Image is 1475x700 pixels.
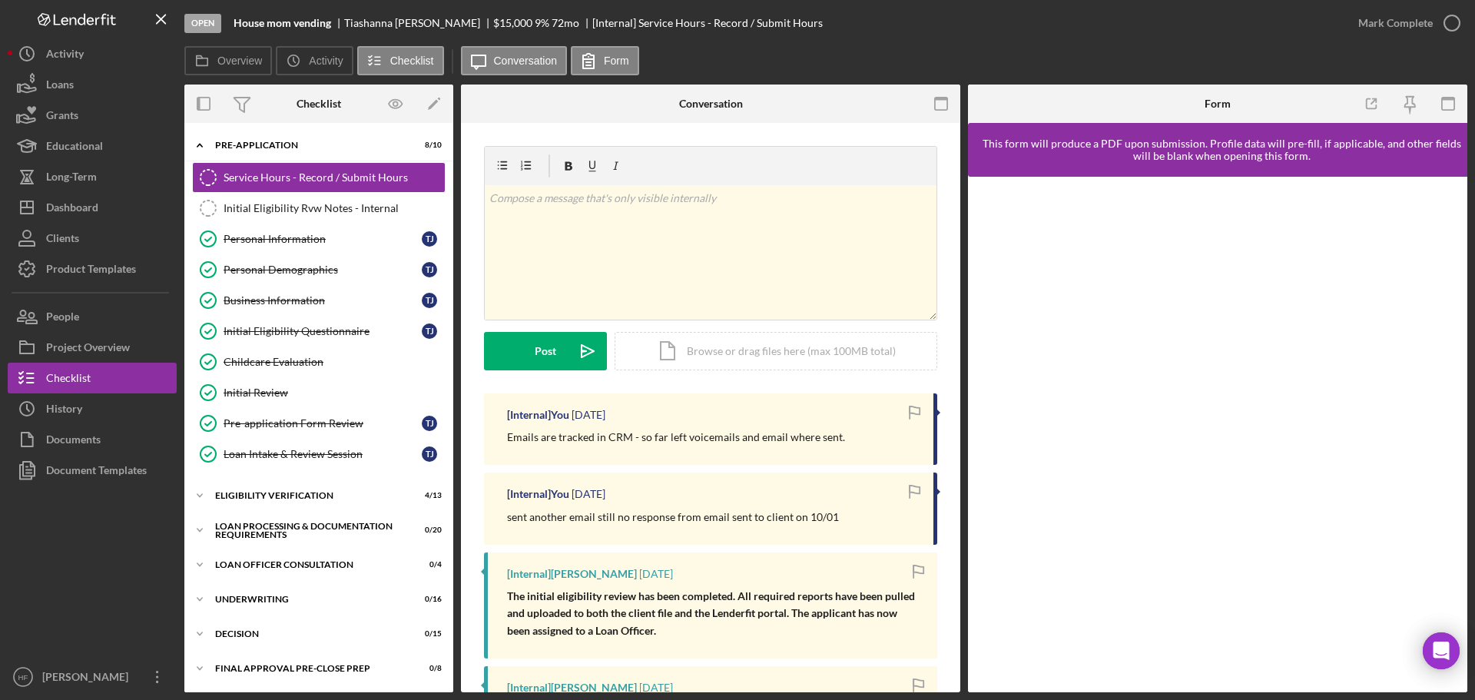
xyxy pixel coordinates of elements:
[493,16,532,29] span: $15,000
[1358,8,1433,38] div: Mark Complete
[414,526,442,535] div: 0 / 20
[18,673,28,682] text: HF
[535,17,549,29] div: 9 %
[422,446,437,462] div: T J
[224,448,422,460] div: Loan Intake & Review Session
[184,14,221,33] div: Open
[215,664,403,673] div: Final Approval Pre-Close Prep
[507,409,569,421] div: [Internal] You
[344,17,493,29] div: Tiashanna [PERSON_NAME]
[192,439,446,469] a: Loan Intake & Review SessionTJ
[224,386,445,399] div: Initial Review
[507,682,637,694] div: [Internal] [PERSON_NAME]
[571,46,639,75] button: Form
[297,98,341,110] div: Checklist
[1423,632,1460,669] div: Open Intercom Messenger
[414,560,442,569] div: 0 / 4
[507,488,569,500] div: [Internal] You
[414,664,442,673] div: 0 / 8
[494,55,558,67] label: Conversation
[215,522,403,539] div: Loan Processing & Documentation Requirements
[224,202,445,214] div: Initial Eligibility Rvw Notes - Internal
[224,356,445,368] div: Childcare Evaluation
[215,141,403,150] div: Pre-Application
[357,46,444,75] button: Checklist
[414,595,442,604] div: 0 / 16
[192,285,446,316] a: Business InformationTJ
[1343,8,1467,38] button: Mark Complete
[461,46,568,75] button: Conversation
[192,316,446,347] a: Initial Eligibility QuestionnaireTJ
[507,429,845,446] p: Emails are tracked in CRM - so far left voicemails and email where sent.
[224,171,445,184] div: Service Hours - Record / Submit Hours
[224,264,422,276] div: Personal Demographics
[535,332,556,370] div: Post
[192,347,446,377] a: Childcare Evaluation
[192,193,446,224] a: Initial Eligibility Rvw Notes - Internal
[224,325,422,337] div: Initial Eligibility Questionnaire
[38,662,138,696] div: [PERSON_NAME]
[215,595,403,604] div: Underwriting
[224,417,422,430] div: Pre-application Form Review
[414,141,442,150] div: 8 / 10
[422,293,437,308] div: T J
[215,491,403,500] div: Eligibility Verification
[679,98,743,110] div: Conversation
[422,262,437,277] div: T J
[8,662,177,692] button: HF[PERSON_NAME]
[507,568,637,580] div: [Internal] [PERSON_NAME]
[572,488,605,500] time: 2025-10-06 22:40
[552,17,579,29] div: 72 mo
[192,162,446,193] a: Service Hours - Record / Submit Hours
[507,589,917,637] span: The initial eligibility review has been completed. All required reports have been pulled and uplo...
[224,294,422,307] div: Business Information
[217,55,262,67] label: Overview
[184,46,272,75] button: Overview
[639,568,673,580] time: 2025-09-16 18:37
[390,55,434,67] label: Checklist
[192,408,446,439] a: Pre-application Form ReviewTJ
[234,17,331,29] b: House mom vending
[604,55,629,67] label: Form
[192,254,446,285] a: Personal DemographicsTJ
[8,455,177,486] button: Document Templates
[484,332,607,370] button: Post
[422,323,437,339] div: T J
[422,416,437,431] div: T J
[592,17,823,29] div: [Internal] Service Hours - Record / Submit Hours
[192,377,446,408] a: Initial Review
[1205,98,1231,110] div: Form
[507,509,839,526] p: sent another email still no response from email sent to client on 10/01
[224,233,422,245] div: Personal Information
